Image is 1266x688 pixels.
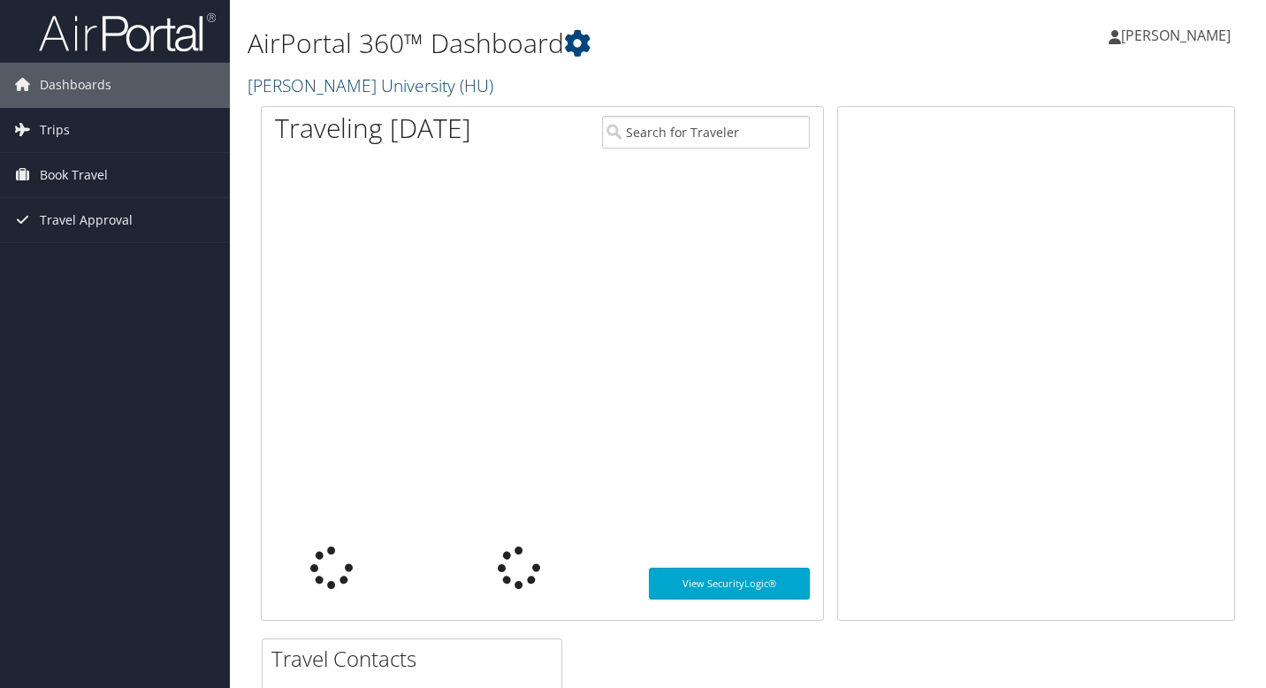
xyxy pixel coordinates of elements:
[275,110,471,147] h1: Traveling [DATE]
[40,108,70,152] span: Trips
[602,116,809,149] input: Search for Traveler
[40,63,111,107] span: Dashboards
[649,568,810,600] a: View SecurityLogic®
[248,25,915,62] h1: AirPortal 360™ Dashboard
[39,11,216,53] img: airportal-logo.png
[1121,26,1231,45] span: [PERSON_NAME]
[40,198,133,242] span: Travel Approval
[1109,9,1248,62] a: [PERSON_NAME]
[40,153,108,197] span: Book Travel
[248,73,498,97] a: [PERSON_NAME] University (HU)
[271,644,561,674] h2: Travel Contacts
